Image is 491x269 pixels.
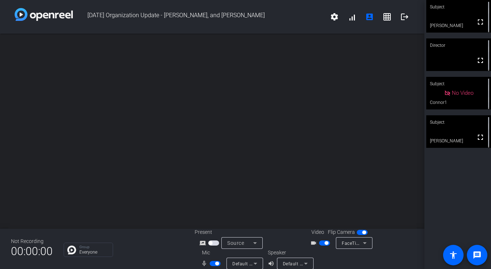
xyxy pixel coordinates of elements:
span: 00:00:00 [11,242,53,260]
span: Source [227,240,244,246]
div: Director [426,38,491,52]
mat-icon: fullscreen [476,133,485,142]
mat-icon: videocam_outline [310,239,319,247]
mat-icon: screen_share_outline [199,239,208,247]
mat-icon: volume_up [268,259,277,268]
mat-icon: fullscreen [476,18,485,26]
span: Video [311,228,324,236]
mat-icon: account_box [365,12,374,21]
span: [DATE] Organization Update - [PERSON_NAME], and [PERSON_NAME] [73,8,326,26]
img: white-gradient.svg [15,8,73,21]
div: Subject [426,115,491,129]
span: Default - MacBook Pro Speakers (Built-in) [283,261,371,266]
mat-icon: grid_on [383,12,391,21]
button: signal_cellular_alt [343,8,361,26]
mat-icon: settings [330,12,339,21]
div: Present [195,228,268,236]
mat-icon: fullscreen [476,56,485,65]
span: FaceTime HD Camera (Built-in) (05ac:8514) [342,240,436,246]
div: Speaker [268,249,312,257]
p: Group [79,245,109,249]
span: Flip Camera [328,228,355,236]
div: Subject [426,77,491,91]
span: Default - MacBook Pro Microphone (Built-in) [232,261,326,266]
div: Not Recording [11,238,53,245]
p: Everyone [79,250,109,254]
span: No Video [452,90,473,96]
mat-icon: logout [400,12,409,21]
mat-icon: message [473,251,481,259]
div: Mic [195,249,268,257]
mat-icon: mic_none [201,259,210,268]
img: Chat Icon [67,246,76,254]
mat-icon: accessibility [449,251,458,259]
